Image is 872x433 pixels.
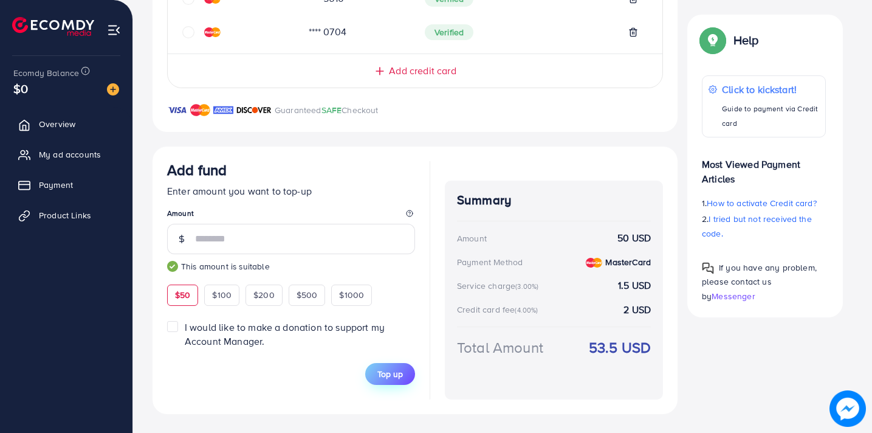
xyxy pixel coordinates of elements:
img: guide [167,261,178,272]
span: My ad accounts [39,148,101,161]
svg: circle [182,26,194,38]
strong: 53.5 USD [589,337,651,358]
legend: Amount [167,208,415,223]
span: $500 [297,289,318,301]
a: Payment [9,173,123,197]
span: I would like to make a donation to support my Account Manager. [185,320,385,348]
div: Amount [457,232,487,244]
img: credit [204,27,221,37]
span: $0 [13,80,28,97]
p: Guaranteed Checkout [275,103,379,117]
span: If you have any problem, please contact us by [702,262,817,302]
img: image [107,83,119,95]
button: Top up [365,363,415,385]
strong: 50 USD [617,231,651,245]
img: brand [236,103,272,117]
small: This amount is suitable [167,260,415,272]
span: Ecomdy Balance [13,67,79,79]
img: brand [213,103,233,117]
strong: 1.5 USD [618,279,651,293]
span: $100 [212,289,232,301]
span: Verified [425,24,473,40]
span: Overview [39,118,75,130]
p: 1. [702,196,826,210]
span: $200 [253,289,275,301]
span: Messenger [712,289,755,302]
img: credit [586,258,602,268]
img: image [829,390,866,427]
img: brand [190,103,210,117]
div: Total Amount [457,337,543,358]
p: Enter amount you want to top-up [167,184,415,198]
p: Click to kickstart! [722,82,819,97]
p: Guide to payment via Credit card [722,102,819,131]
span: Add credit card [389,64,456,78]
small: (4.00%) [515,305,538,315]
img: menu [107,23,121,37]
strong: MasterCard [605,256,651,268]
img: Popup guide [702,29,724,51]
img: Popup guide [702,262,714,274]
strong: 2 USD [623,303,651,317]
h4: Summary [457,193,651,208]
span: Top up [377,368,403,380]
a: Product Links [9,203,123,227]
span: SAFE [321,104,342,116]
img: brand [167,103,187,117]
div: Credit card fee [457,303,542,316]
span: Payment [39,179,73,191]
p: Help [733,33,759,47]
span: How to activate Credit card? [707,197,816,209]
span: I tried but not received the code. [702,213,812,240]
span: $1000 [339,289,364,301]
span: Product Links [39,209,91,221]
a: My ad accounts [9,142,123,167]
p: 2. [702,212,826,241]
small: (3.00%) [515,282,538,291]
span: $50 [175,289,190,301]
h3: Add fund [167,161,227,179]
p: Most Viewed Payment Articles [702,147,826,186]
div: Payment Method [457,256,523,268]
a: Overview [9,112,123,136]
img: logo [12,17,94,36]
div: Service charge [457,280,542,292]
